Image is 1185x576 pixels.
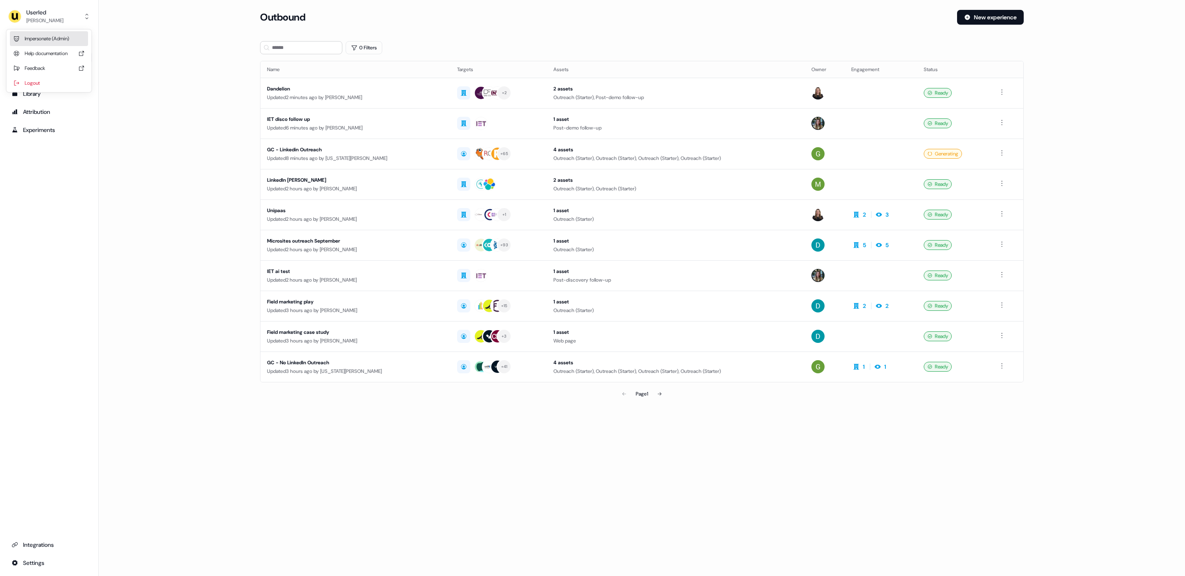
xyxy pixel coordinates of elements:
div: Logout [10,76,88,90]
div: Userled [26,8,63,16]
div: Impersonate (Admin) [10,31,88,46]
div: Feedback [10,61,88,76]
div: [PERSON_NAME] [26,16,63,25]
button: Userled[PERSON_NAME] [7,7,92,26]
div: Help documentation [10,46,88,61]
div: Userled[PERSON_NAME] [7,30,91,92]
